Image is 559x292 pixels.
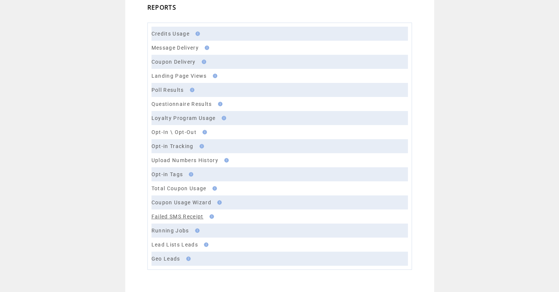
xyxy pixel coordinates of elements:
[151,87,184,93] a: Poll Results
[222,158,229,162] img: help.gif
[151,256,180,262] a: Geo Leads
[151,101,212,107] a: Questionnaire Results
[184,256,191,261] img: help.gif
[210,186,217,191] img: help.gif
[207,214,214,219] img: help.gif
[215,200,222,205] img: help.gif
[151,129,197,135] a: Opt-In \ Opt-Out
[151,115,216,121] a: Loyalty Program Usage
[151,242,198,248] a: Lead Lists Leads
[188,88,194,92] img: help.gif
[193,228,200,233] img: help.gif
[151,45,199,51] a: Message Delivery
[151,171,183,177] a: Opt-in Tags
[219,116,226,120] img: help.gif
[216,102,222,106] img: help.gif
[147,3,176,11] span: REPORTS
[187,172,193,177] img: help.gif
[200,130,207,134] img: help.gif
[151,214,204,219] a: Failed SMS Receipt
[151,199,211,205] a: Coupon Usage Wizard
[202,46,209,50] img: help.gif
[151,157,218,163] a: Upload Numbers History
[202,242,208,247] img: help.gif
[151,185,207,191] a: Total Coupon Usage
[151,143,194,149] a: Opt-in Tracking
[200,60,206,64] img: help.gif
[197,144,204,148] img: help.gif
[151,59,196,65] a: Coupon Delivery
[211,74,217,78] img: help.gif
[151,228,189,234] a: Running Jobs
[193,31,200,36] img: help.gif
[151,73,207,79] a: Landing Page Views
[151,31,190,37] a: Credits Usage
